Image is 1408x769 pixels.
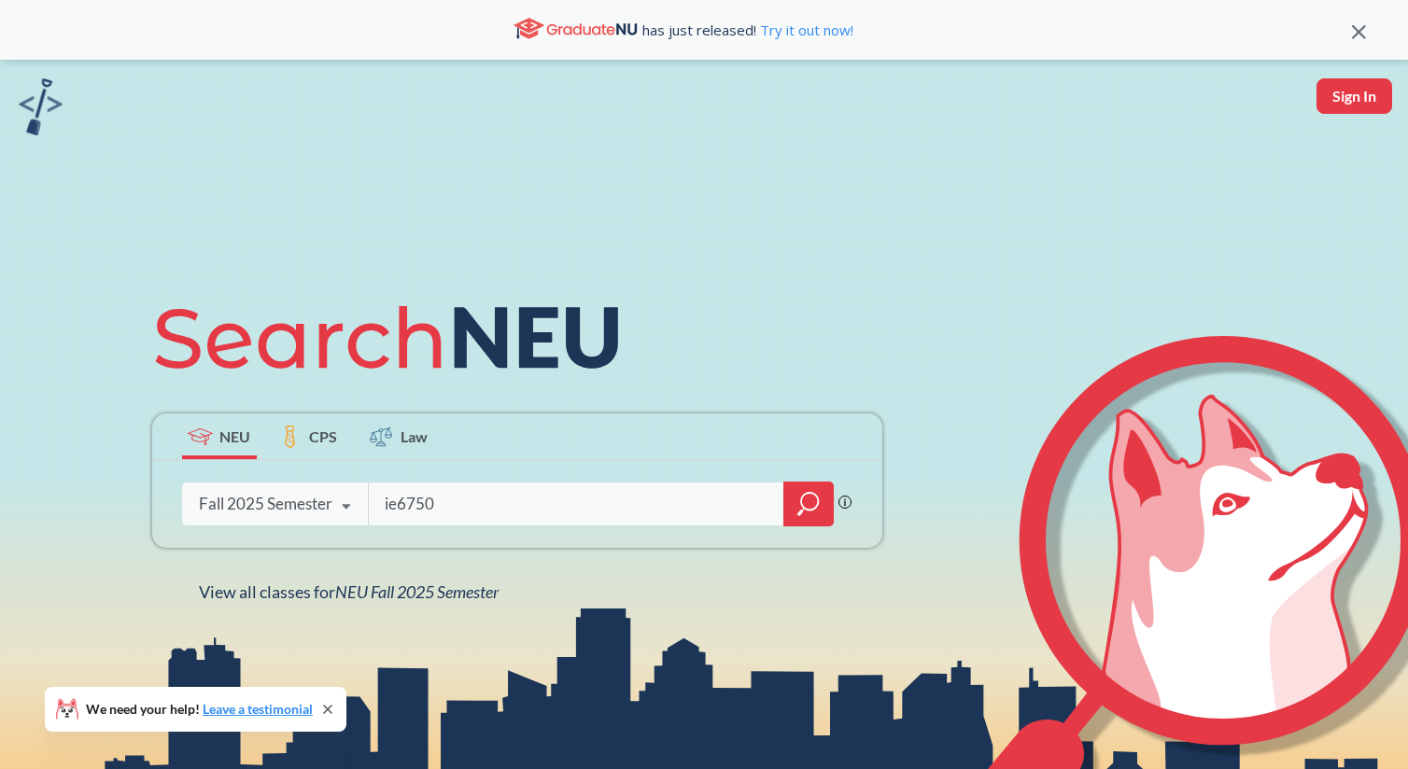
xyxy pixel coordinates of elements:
span: Law [401,426,428,447]
span: We need your help! [86,703,313,716]
button: Sign In [1316,78,1392,114]
div: Fall 2025 Semester [199,494,332,514]
svg: magnifying glass [797,491,820,517]
span: CPS [309,426,337,447]
img: sandbox logo [19,78,63,135]
span: NEU [219,426,250,447]
a: Leave a testimonial [203,701,313,717]
span: NEU Fall 2025 Semester [335,581,499,602]
a: sandbox logo [19,78,63,141]
span: has just released! [642,20,853,40]
span: View all classes for [199,581,499,602]
div: magnifying glass [783,482,834,526]
input: Class, professor, course number, "phrase" [383,484,771,524]
a: Try it out now! [756,21,853,39]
